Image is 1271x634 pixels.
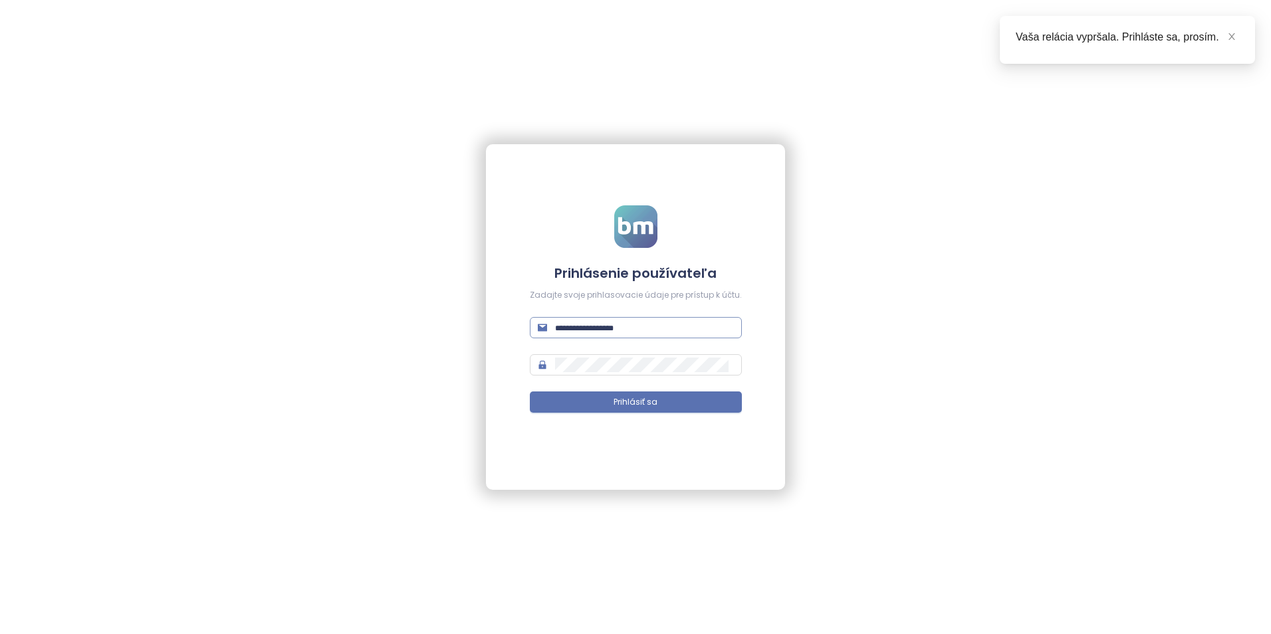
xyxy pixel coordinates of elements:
button: Prihlásiť sa [530,391,742,413]
span: mail [538,323,547,332]
h4: Prihlásenie používateľa [530,264,742,282]
span: lock [538,360,547,370]
div: Zadajte svoje prihlasovacie údaje pre prístup k účtu. [530,289,742,302]
span: Prihlásiť sa [614,396,657,409]
img: logo [614,205,657,248]
span: close [1227,32,1236,41]
div: Vaša relácia vypršala. Prihláste sa, prosím. [1016,29,1239,45]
